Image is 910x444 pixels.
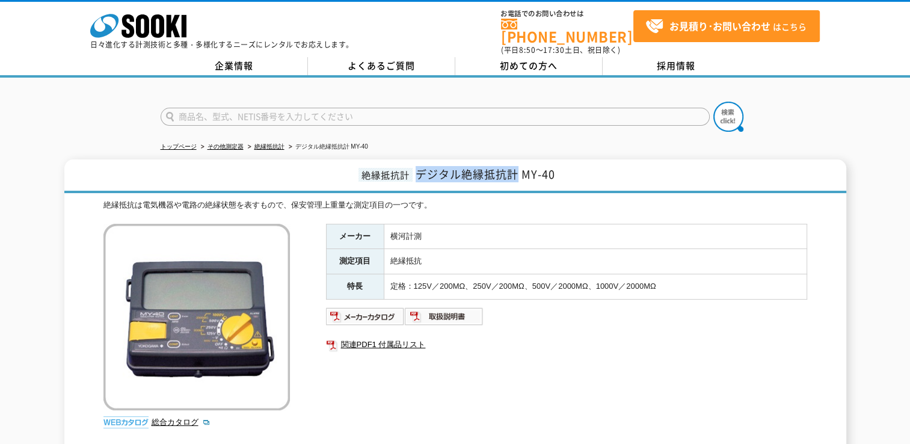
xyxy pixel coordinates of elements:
span: 初めての方へ [500,59,558,72]
strong: お見積り･お問い合わせ [669,19,770,33]
td: 絶縁抵抗 [384,249,807,274]
input: 商品名、型式、NETIS番号を入力してください [161,108,710,126]
th: メーカー [326,224,384,249]
td: 定格：125V／200MΩ、250V／200MΩ、500V／2000MΩ、1000V／2000MΩ [384,274,807,300]
a: メーカーカタログ [326,315,405,324]
a: よくあるご質問 [308,57,455,75]
img: メーカーカタログ [326,307,405,326]
a: 取扱説明書 [405,315,484,324]
span: デジタル絶縁抵抗計 MY-40 [416,166,555,182]
th: 測定項目 [326,249,384,274]
span: 絶縁抵抗計 [358,168,413,182]
img: webカタログ [103,416,149,428]
span: 17:30 [543,45,565,55]
img: デジタル絶縁抵抗計 MY-40 [103,224,290,410]
span: (平日 ～ 土日、祝日除く) [501,45,620,55]
a: [PHONE_NUMBER] [501,19,633,43]
a: 総合カタログ [152,418,211,427]
a: 初めての方へ [455,57,603,75]
td: 横河計測 [384,224,807,249]
span: はこちら [645,17,807,35]
a: お見積り･お問い合わせはこちら [633,10,820,42]
a: 企業情報 [161,57,308,75]
div: 絶縁抵抗は電気機器や電路の絶縁状態を表すもので、保安管理上重量な測定項目の一つです。 [103,199,807,212]
a: 関連PDF1 付属品リスト [326,337,807,353]
img: btn_search.png [713,102,743,132]
p: 日々進化する計測技術と多種・多様化するニーズにレンタルでお応えします。 [90,41,354,48]
span: 8:50 [519,45,536,55]
a: トップページ [161,143,197,150]
a: 絶縁抵抗計 [254,143,284,150]
img: 取扱説明書 [405,307,484,326]
span: お電話でのお問い合わせは [501,10,633,17]
a: その他測定器 [208,143,244,150]
th: 特長 [326,274,384,300]
li: デジタル絶縁抵抗計 MY-40 [286,141,368,153]
a: 採用情報 [603,57,750,75]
